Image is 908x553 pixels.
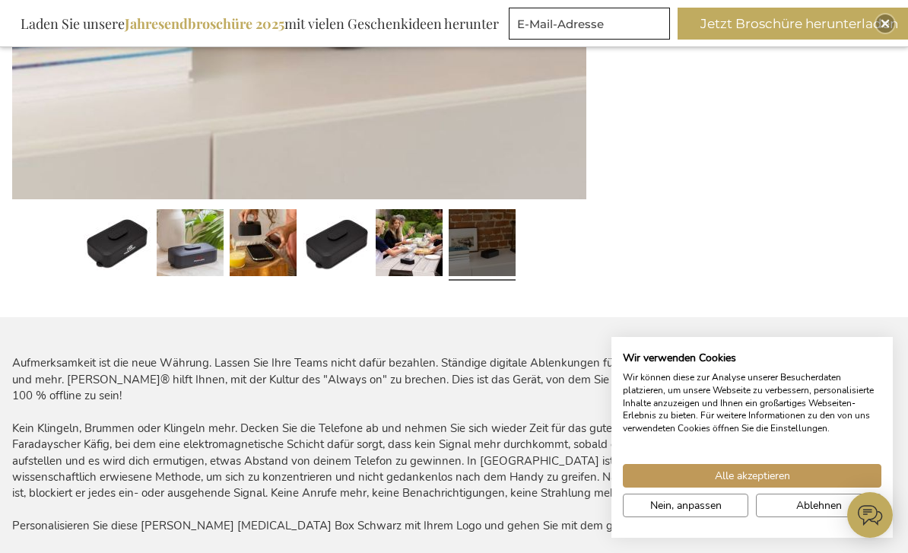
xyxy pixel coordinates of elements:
[509,8,670,40] input: E-Mail-Adresse
[509,8,675,44] form: marketing offers and promotions
[157,203,224,287] a: Stolp Digital Detox Box - Schwarz
[715,468,790,484] span: Alle akzeptieren
[796,497,842,513] span: Ablehnen
[376,203,443,287] a: Stolp Digital Detox Box - Logo On Top
[881,19,890,28] img: Close
[623,351,881,365] h2: Wir verwenden Cookies
[303,203,370,287] a: Stolp Digital Detox Box - Logo On Top
[230,203,297,287] a: Stolp Digital Detox Box - Logo On Top
[125,14,284,33] b: Jahresendbroschüre 2025
[14,8,506,40] div: Laden Sie unsere mit vielen Geschenkideen herunter
[623,494,748,517] button: cookie Einstellungen anpassen
[449,203,516,287] a: Stolp Digital Detox Box - Logo On Top
[650,497,722,513] span: Nein, anpassen
[84,203,151,287] a: Stolp Digital Detox Box - Schwarz
[876,14,894,33] div: Close
[847,492,893,538] iframe: belco-activator-frame
[623,371,881,435] p: Wir können diese zur Analyse unserer Besucherdaten platzieren, um unsere Webseite zu verbessern, ...
[756,494,881,517] button: Alle verweigern cookies
[623,464,881,488] button: Akzeptieren Sie alle cookies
